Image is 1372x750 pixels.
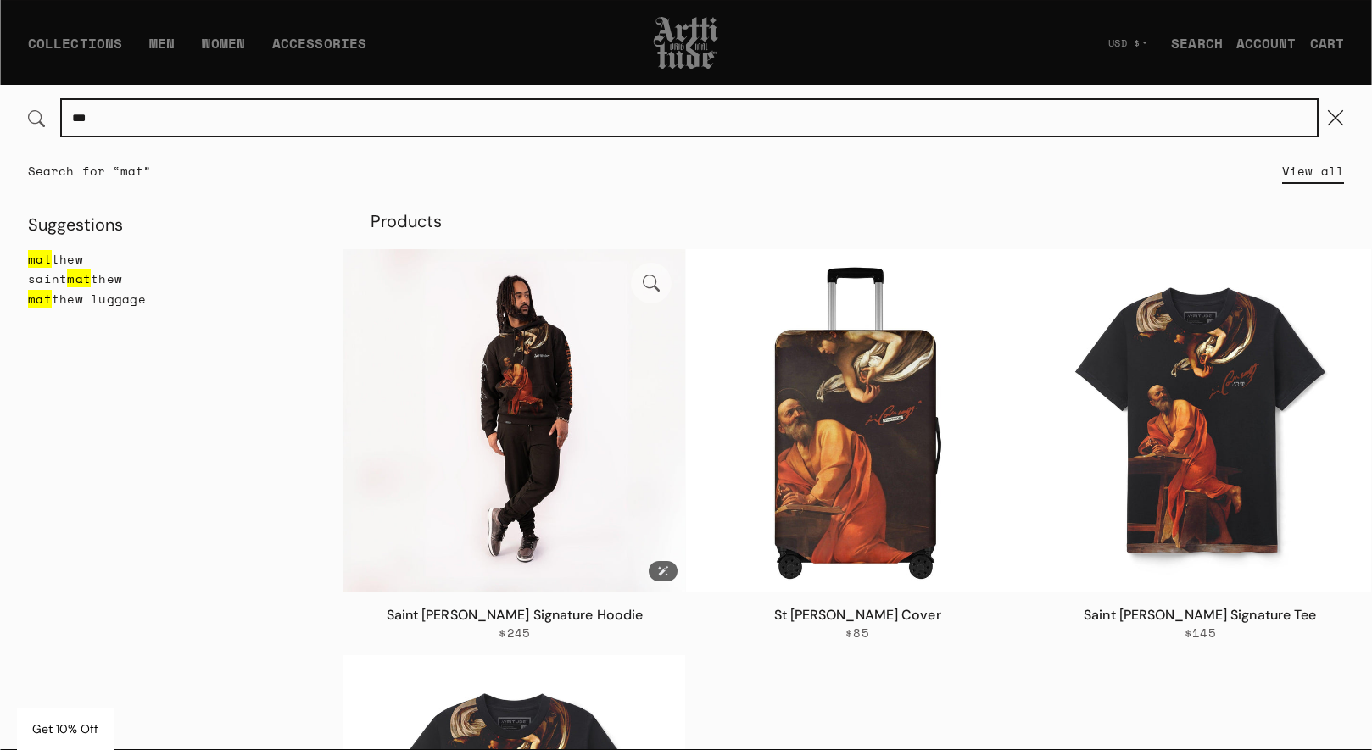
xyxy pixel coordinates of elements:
[28,289,315,308] a: matthew luggage
[28,214,315,236] h2: Suggestions
[28,162,152,180] span: Search for “mat”
[686,249,1028,591] img: St Matthew Luggage Cover
[62,100,1317,136] input: Search...
[774,606,941,624] a: St [PERSON_NAME] Cover
[1029,249,1371,591] img: Saint Matthew Signature Tee
[52,250,83,268] span: thew
[1282,153,1344,190] a: View all
[28,269,67,287] span: saint
[387,606,644,624] a: Saint [PERSON_NAME] Signature Hoodie
[28,269,315,288] a: saint matthew
[1029,249,1371,591] a: Saint Matthew Signature TeeSaint Matthew Signature Tee
[1317,99,1354,136] button: Close
[28,249,315,269] a: matthew
[28,250,52,268] mark: mat
[1084,606,1316,624] a: Saint [PERSON_NAME] Signature Tee
[343,249,685,591] a: Saint Matthew Signature HoodieSaint Matthew Signature Hoodie
[67,269,91,287] mark: mat
[28,290,52,308] mark: mat
[499,625,530,641] span: $245
[32,721,98,736] span: Get 10% Off
[343,194,1371,249] h2: Products
[28,163,152,180] a: Search for “mat”
[91,269,122,287] span: thew
[686,249,1028,591] a: St Matthew Luggage CoverSt Matthew Luggage Cover
[845,625,869,641] span: $85
[1185,625,1216,641] span: $145
[1282,163,1344,180] span: View all
[17,708,114,750] div: Get 10% Off
[52,290,146,308] span: thew luggage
